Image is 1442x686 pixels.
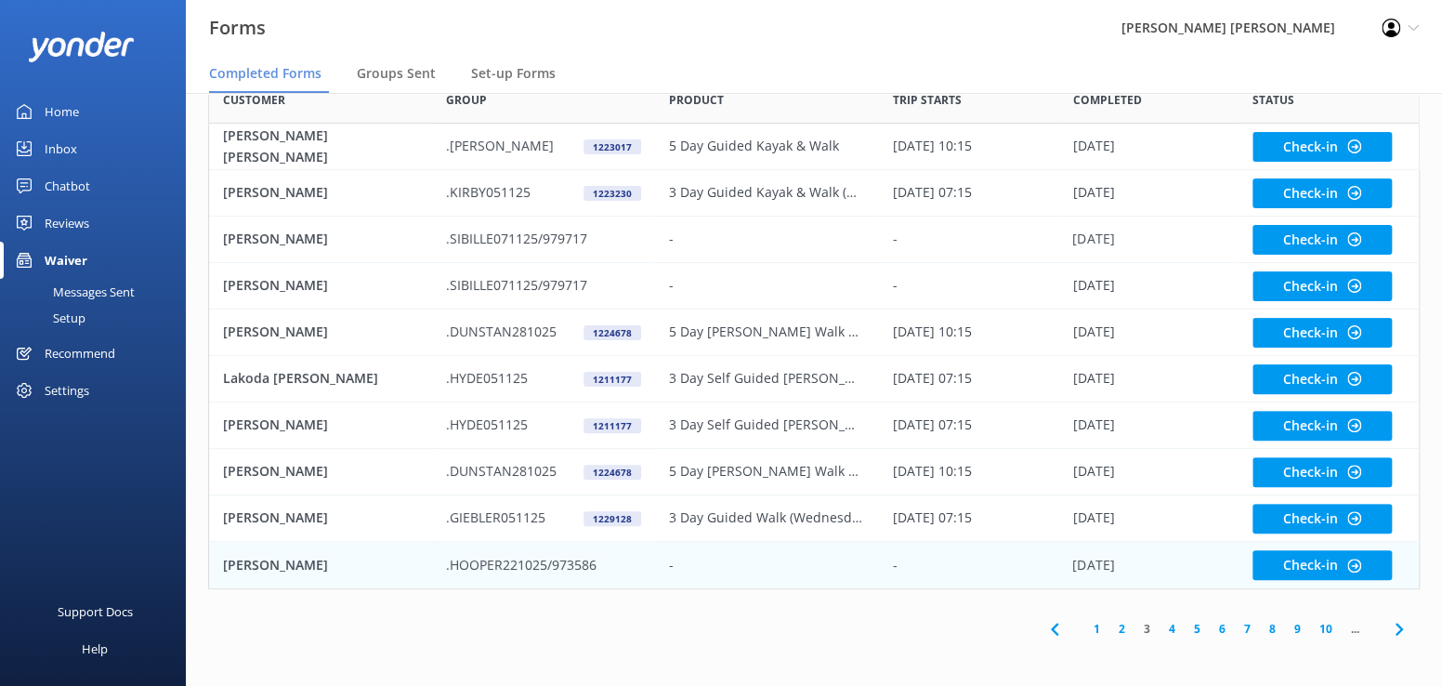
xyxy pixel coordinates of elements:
a: 3 [1134,620,1160,638]
p: - [892,229,897,249]
p: - [669,555,674,575]
img: yonder-white-logo.png [28,32,135,62]
div: Home [45,93,79,130]
span: Product [669,91,724,109]
a: 9 [1285,620,1310,638]
p: [DATE] 07:15 [892,182,971,203]
p: [PERSON_NAME] [223,415,328,435]
div: 1224678 [583,325,641,340]
p: [PERSON_NAME] [223,182,328,203]
span: Groups Sent [357,64,436,83]
span: Customer [223,91,285,109]
p: [DATE] 10:15 [892,136,971,156]
div: 1229128 [583,511,641,526]
p: [PERSON_NAME] [223,555,328,575]
p: [DATE] [1072,182,1114,203]
p: 3 Day Guided Kayak & Walk (Wednesdays) [669,182,864,203]
p: 5 Day Guided Kayak & Walk [669,136,839,156]
a: 8 [1260,620,1285,638]
div: Settings [45,372,89,409]
button: Check-in [1252,271,1392,301]
p: .KIRBY051125 [446,182,531,203]
a: 4 [1160,620,1185,638]
div: row [208,263,1420,310]
div: Help [82,630,108,667]
span: Set-up Forms [471,64,556,83]
div: row [208,356,1420,402]
div: Reviews [45,204,89,242]
span: Completed [1072,91,1141,109]
button: Check-in [1252,318,1392,348]
p: - [892,555,897,575]
div: Setup [11,305,85,331]
p: [DATE] [1072,275,1114,296]
div: Recommend [45,335,115,372]
div: row [208,542,1420,588]
p: .[PERSON_NAME] [446,136,554,156]
div: row [208,402,1420,449]
button: Check-in [1252,225,1392,255]
div: Messages Sent [11,279,135,305]
p: [DATE] 07:15 [892,415,971,435]
p: [DATE] [1072,136,1114,156]
p: 3 Day Self Guided [PERSON_NAME] Walk (Wednesdays) [669,368,864,389]
p: [DATE] [1072,322,1114,342]
div: row [208,217,1420,263]
p: [DATE] [1072,461,1114,482]
p: [PERSON_NAME] [PERSON_NAME] [223,125,418,167]
div: row [208,310,1420,356]
div: grid [208,124,1420,588]
p: .DUNSTAN281025 [446,322,557,342]
p: .SIBILLE071125/979717 [446,275,587,296]
p: [DATE] 10:15 [892,461,971,482]
div: row [208,170,1420,217]
button: Check-in [1252,178,1392,208]
div: row [208,495,1420,542]
a: 10 [1310,620,1342,638]
div: 1223230 [583,186,641,201]
p: - [892,275,897,296]
p: Lakoda [PERSON_NAME] [223,368,378,389]
a: 2 [1109,620,1134,638]
span: Trip starts [892,91,961,109]
a: Setup [11,305,186,331]
button: Check-in [1252,411,1392,441]
p: [DATE] 07:15 [892,368,971,389]
div: 1223017 [583,139,641,154]
div: 1211177 [583,418,641,433]
a: 1 [1084,620,1109,638]
span: ... [1342,620,1369,638]
p: .DUNSTAN281025 [446,461,557,482]
button: Check-in [1252,457,1392,487]
p: [DATE] 07:15 [892,508,971,528]
p: [PERSON_NAME] [223,275,328,296]
p: [PERSON_NAME] [223,229,328,249]
p: - [669,275,674,296]
button: Check-in [1252,132,1392,162]
div: Support Docs [58,593,133,630]
p: 5 Day [PERSON_NAME] Walk HOT DEAL [669,322,864,342]
p: .HOOPER221025/973586 [446,555,596,575]
a: 5 [1185,620,1210,638]
div: 1224678 [583,465,641,480]
div: Waiver [45,242,87,279]
p: .SIBILLE071125/979717 [446,229,587,249]
p: 5 Day [PERSON_NAME] Walk HOT DEAL [669,461,864,482]
div: 1211177 [583,372,641,387]
div: row [208,449,1420,495]
span: Group [446,91,487,109]
p: .HYDE051125 [446,415,528,435]
p: - [669,229,674,249]
a: 7 [1235,620,1260,638]
p: [DATE] 10:15 [892,322,971,342]
button: Check-in [1252,364,1392,394]
p: [PERSON_NAME] [223,322,328,342]
p: .HYDE051125 [446,368,528,389]
p: [DATE] [1072,368,1114,389]
h3: Forms [209,13,266,43]
span: Status [1252,91,1294,109]
p: [PERSON_NAME] [223,461,328,482]
p: [DATE] [1072,555,1114,575]
div: Chatbot [45,167,90,204]
p: .GIEBLER051125 [446,508,545,528]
